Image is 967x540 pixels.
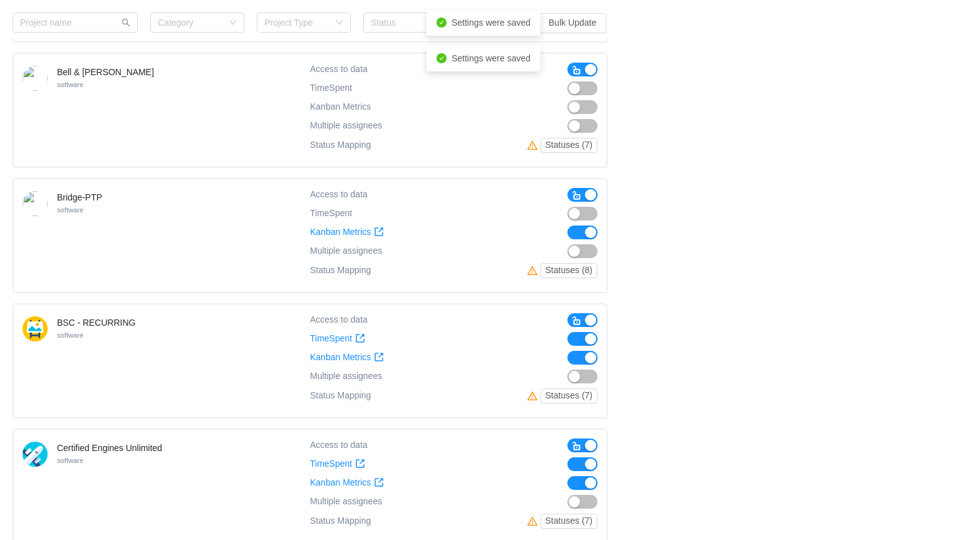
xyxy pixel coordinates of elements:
[539,13,606,33] button: Bulk Update
[310,371,382,382] span: Multiple assignees
[23,442,48,467] img: 10415
[527,391,540,401] i: icon: warning
[57,206,83,214] small: software
[452,18,530,28] span: Settings were saved
[57,81,83,88] small: software
[437,53,447,63] i: icon: check-circle
[527,266,540,276] i: icon: warning
[310,439,368,452] div: Access to data
[13,13,138,33] input: Project name
[310,246,382,256] span: Multiple assignees
[57,316,135,329] h4: BSC - RECURRING
[310,514,371,529] div: Status Mapping
[310,138,371,153] div: Status Mapping
[310,188,368,202] div: Access to data
[57,66,154,78] h4: Bell & [PERSON_NAME]
[310,388,371,403] div: Status Mapping
[310,352,384,363] a: Kanban Metrics
[310,313,368,327] div: Access to data
[23,316,48,341] img: 10406
[540,388,597,403] button: Statuses (7)
[310,459,365,469] a: TimeSpent
[310,227,371,237] span: Kanban Metrics
[310,333,352,344] span: TimeSpent
[310,83,352,93] span: TimeSpent
[310,263,371,278] div: Status Mapping
[527,516,540,526] i: icon: warning
[310,101,371,112] span: Kanban Metrics
[310,496,382,507] span: Multiple assignees
[57,442,162,454] h4: Certified Engines Unlimited
[23,66,48,91] img: 10564
[310,63,368,76] div: Access to data
[23,191,48,216] img: 10701
[57,331,83,339] small: software
[336,19,343,28] i: icon: down
[371,16,436,29] div: Status
[310,459,352,469] span: TimeSpent
[310,477,384,488] a: Kanban Metrics
[540,138,597,153] button: Statuses (7)
[310,120,382,131] span: Multiple assignees
[310,477,371,488] span: Kanban Metrics
[437,18,447,28] i: icon: check-circle
[310,208,352,219] span: TimeSpent
[229,19,237,28] i: icon: down
[57,191,102,204] h4: Bridge-PTP
[540,514,597,529] button: Statuses (7)
[310,333,365,344] a: TimeSpent
[540,263,597,278] button: Statuses (8)
[527,140,540,150] i: icon: warning
[452,53,530,63] span: Settings were saved
[57,457,83,464] small: software
[158,16,223,29] div: Category
[310,352,371,363] span: Kanban Metrics
[310,227,384,237] a: Kanban Metrics
[122,18,130,27] i: icon: search
[264,16,329,29] div: Project Type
